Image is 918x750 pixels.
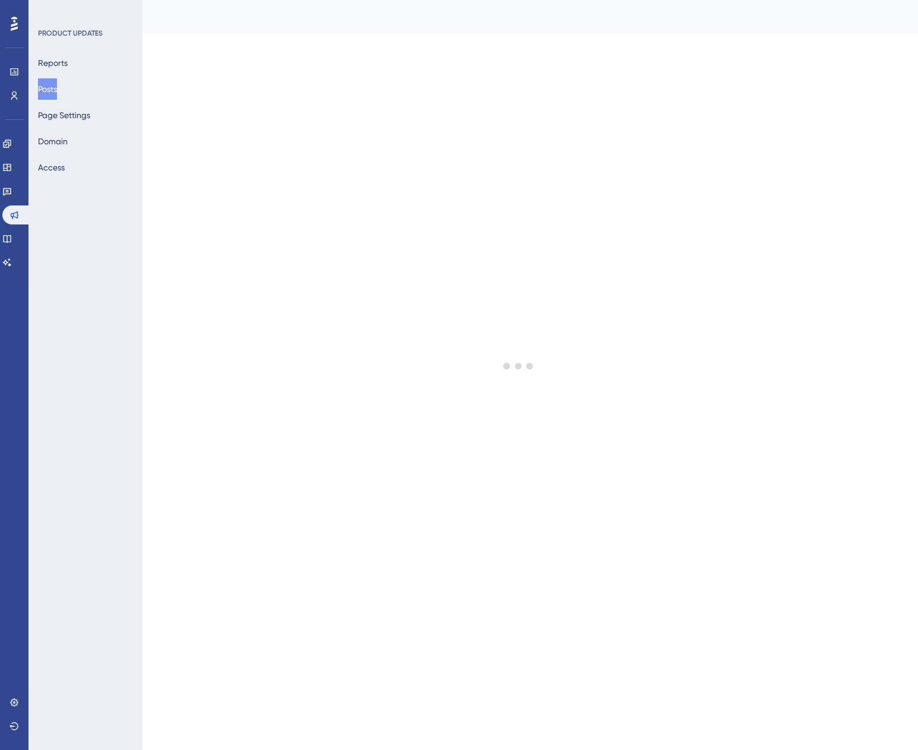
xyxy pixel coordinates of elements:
button: Access [38,157,65,178]
button: Domain [38,131,68,152]
button: Posts [38,78,57,100]
button: Page Settings [38,105,90,126]
button: Reports [38,52,68,74]
div: PRODUCT UPDATES [38,29,103,38]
